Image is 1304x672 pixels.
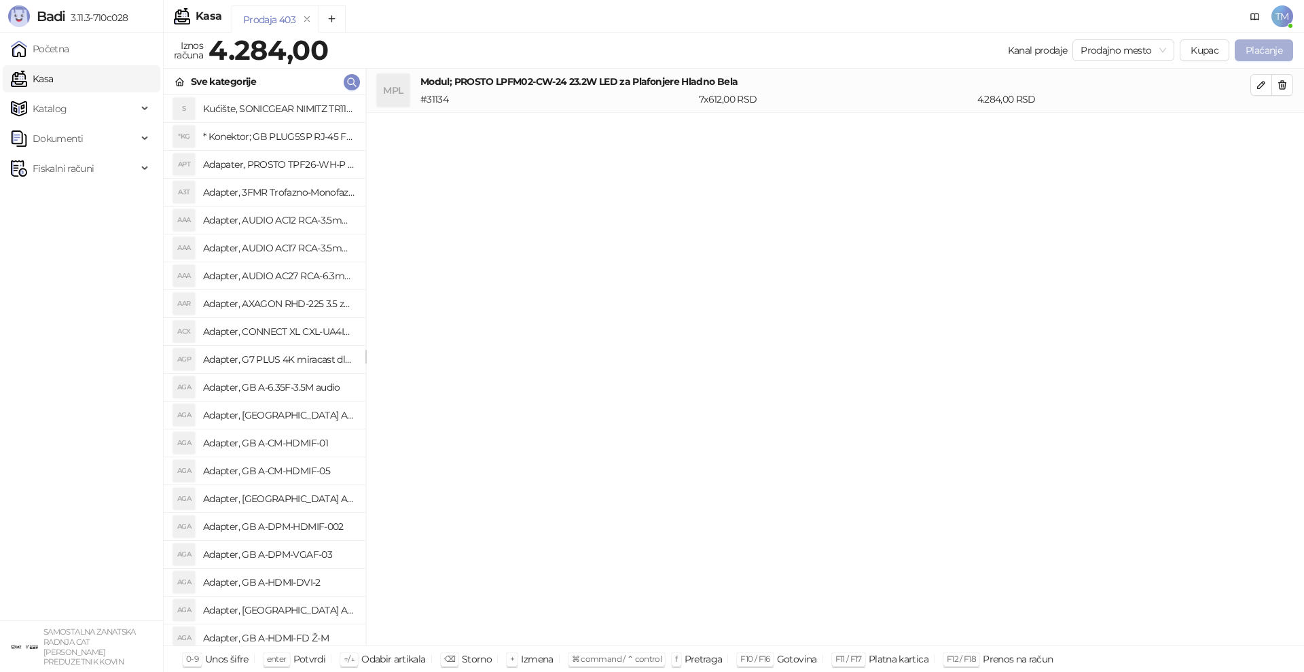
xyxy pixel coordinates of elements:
[1244,5,1266,27] a: Dokumentacija
[298,14,316,25] button: remove
[203,209,355,231] h4: Adapter, AUDIO AC12 RCA-3.5mm mono
[173,544,195,565] div: AGA
[11,633,38,660] img: 64x64-companyLogo-ae27db6e-dfce-48a1-b68e-83471bd1bffd.png
[975,92,1254,107] div: 4.284,00 RSD
[173,237,195,259] div: AAA
[173,98,195,120] div: S
[173,181,195,203] div: A3T
[344,654,355,664] span: ↑/↓
[43,627,136,667] small: SAMOSTALNA ZANATSKA RADNJA CAT [PERSON_NAME] PREDUZETNIK KOVIN
[173,209,195,231] div: AAA
[203,544,355,565] h4: Adapter, GB A-DPM-VGAF-03
[203,321,355,342] h4: Adapter, CONNECT XL CXL-UA4IN1 putni univerzalni
[203,404,355,426] h4: Adapter, [GEOGRAPHIC_DATA] A-AC-UKEU-001 UK na EU 7.5A
[696,92,975,107] div: 7 x 612,00 RSD
[203,237,355,259] h4: Adapter, AUDIO AC17 RCA-3.5mm stereo
[510,654,514,664] span: +
[203,98,355,120] h4: Kućište, SONICGEAR NIMITZ TR1100 belo BEZ napajanja
[869,650,928,668] div: Platna kartica
[203,181,355,203] h4: Adapter, 3FMR Trofazno-Monofazni
[675,654,677,664] span: f
[203,376,355,398] h4: Adapter, GB A-6.35F-3.5M audio
[267,654,287,664] span: enter
[11,35,69,63] a: Početna
[173,432,195,454] div: AGA
[164,95,365,646] div: grid
[173,516,195,537] div: AGA
[1235,39,1293,61] button: Plaćanje
[203,460,355,482] h4: Adapter, GB A-CM-HDMIF-05
[173,321,195,342] div: ACX
[173,154,195,175] div: APT
[462,650,492,668] div: Storno
[173,627,195,649] div: AGA
[1180,39,1229,61] button: Kupac
[173,460,195,482] div: AGA
[293,650,326,668] div: Potvrdi
[37,8,65,24] span: Badi
[11,65,53,92] a: Kasa
[361,650,425,668] div: Odabir artikala
[173,376,195,398] div: AGA
[1081,40,1166,60] span: Prodajno mesto
[173,404,195,426] div: AGA
[203,265,355,287] h4: Adapter, AUDIO AC27 RCA-6.3mm stereo
[319,5,346,33] button: Add tab
[418,92,696,107] div: # 31134
[685,650,723,668] div: Pretraga
[196,11,221,22] div: Kasa
[209,33,328,67] strong: 4.284,00
[33,95,67,122] span: Katalog
[1271,5,1293,27] span: TM
[173,293,195,315] div: AAR
[203,349,355,370] h4: Adapter, G7 PLUS 4K miracast dlna airplay za TV
[243,12,295,27] div: Prodaja 403
[205,650,249,668] div: Unos šifre
[173,571,195,593] div: AGA
[203,627,355,649] h4: Adapter, GB A-HDMI-FD Ž-M
[420,74,1250,89] h4: Modul; PROSTO LPFM02-CW-24 23.2W LED za Plafonjere Hladno Bela
[444,654,455,664] span: ⌫
[173,488,195,510] div: AGA
[33,125,83,152] span: Dokumenti
[947,654,976,664] span: F12 / F18
[203,154,355,175] h4: Adapater, PROSTO TPF26-WH-P razdelnik
[740,654,769,664] span: F10 / F16
[203,432,355,454] h4: Adapter, GB A-CM-HDMIF-01
[203,571,355,593] h4: Adapter, GB A-HDMI-DVI-2
[835,654,862,664] span: F11 / F17
[203,488,355,510] h4: Adapter, [GEOGRAPHIC_DATA] A-CMU3-LAN-05 hub
[203,516,355,537] h4: Adapter, GB A-DPM-HDMIF-002
[8,5,30,27] img: Logo
[33,155,94,182] span: Fiskalni računi
[186,654,198,664] span: 0-9
[173,265,195,287] div: AAA
[173,349,195,370] div: AGP
[171,37,206,64] div: Iznos računa
[173,599,195,621] div: AGA
[377,74,410,107] div: MPL
[521,650,553,668] div: Izmena
[65,12,128,24] span: 3.11.3-710c028
[203,599,355,621] h4: Adapter, [GEOGRAPHIC_DATA] A-HDMI-FC Ž-M
[1008,43,1068,58] div: Kanal prodaje
[191,74,256,89] div: Sve kategorije
[203,293,355,315] h4: Adapter, AXAGON RHD-225 3.5 za 2x2.5
[572,654,662,664] span: ⌘ command / ⌃ control
[983,650,1053,668] div: Prenos na račun
[777,650,817,668] div: Gotovina
[203,126,355,147] h4: * Konektor; GB PLUG5SP RJ-45 FTP Kat.5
